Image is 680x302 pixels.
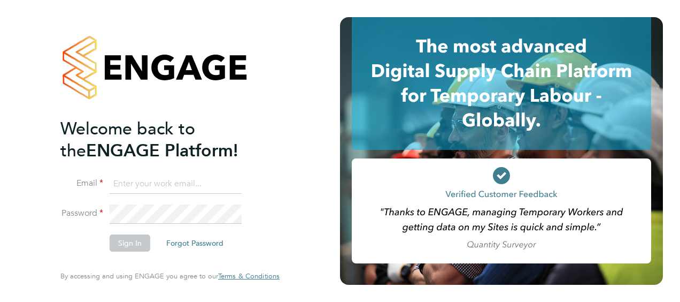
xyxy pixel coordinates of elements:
span: By accessing and using ENGAGE you agree to our [60,271,280,281]
button: Forgot Password [158,235,232,252]
a: Terms & Conditions [218,272,280,281]
span: Terms & Conditions [218,271,280,281]
label: Password [60,208,103,219]
span: Welcome back to the [60,118,195,161]
button: Sign In [110,235,150,252]
h2: ENGAGE Platform! [60,118,269,162]
input: Enter your work email... [110,175,242,194]
label: Email [60,178,103,189]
